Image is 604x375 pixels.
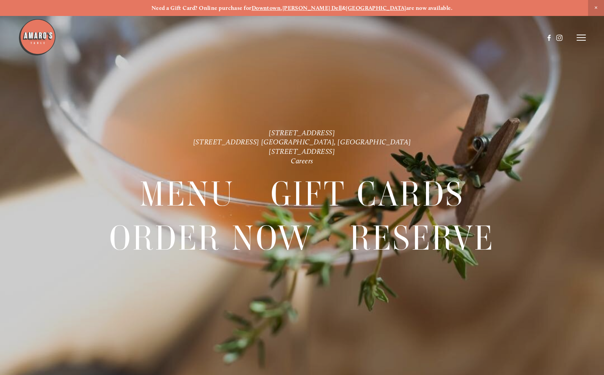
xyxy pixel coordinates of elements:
a: Gift Cards [271,172,464,216]
a: [GEOGRAPHIC_DATA] [346,5,406,11]
a: [STREET_ADDRESS] [269,128,335,137]
a: Menu [140,172,234,216]
strong: & [342,5,346,11]
strong: , [281,5,282,11]
strong: Need a Gift Card? Online purchase for [151,5,252,11]
a: Order Now [109,216,313,260]
a: [STREET_ADDRESS] [269,147,335,156]
strong: are now available. [406,5,453,11]
a: Downtown [252,5,281,11]
a: Reserve [350,216,494,260]
img: Amaro's Table [18,18,56,56]
a: Careers [291,157,313,165]
a: [STREET_ADDRESS] [GEOGRAPHIC_DATA], [GEOGRAPHIC_DATA] [193,138,411,147]
a: [PERSON_NAME] Dell [282,5,342,11]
